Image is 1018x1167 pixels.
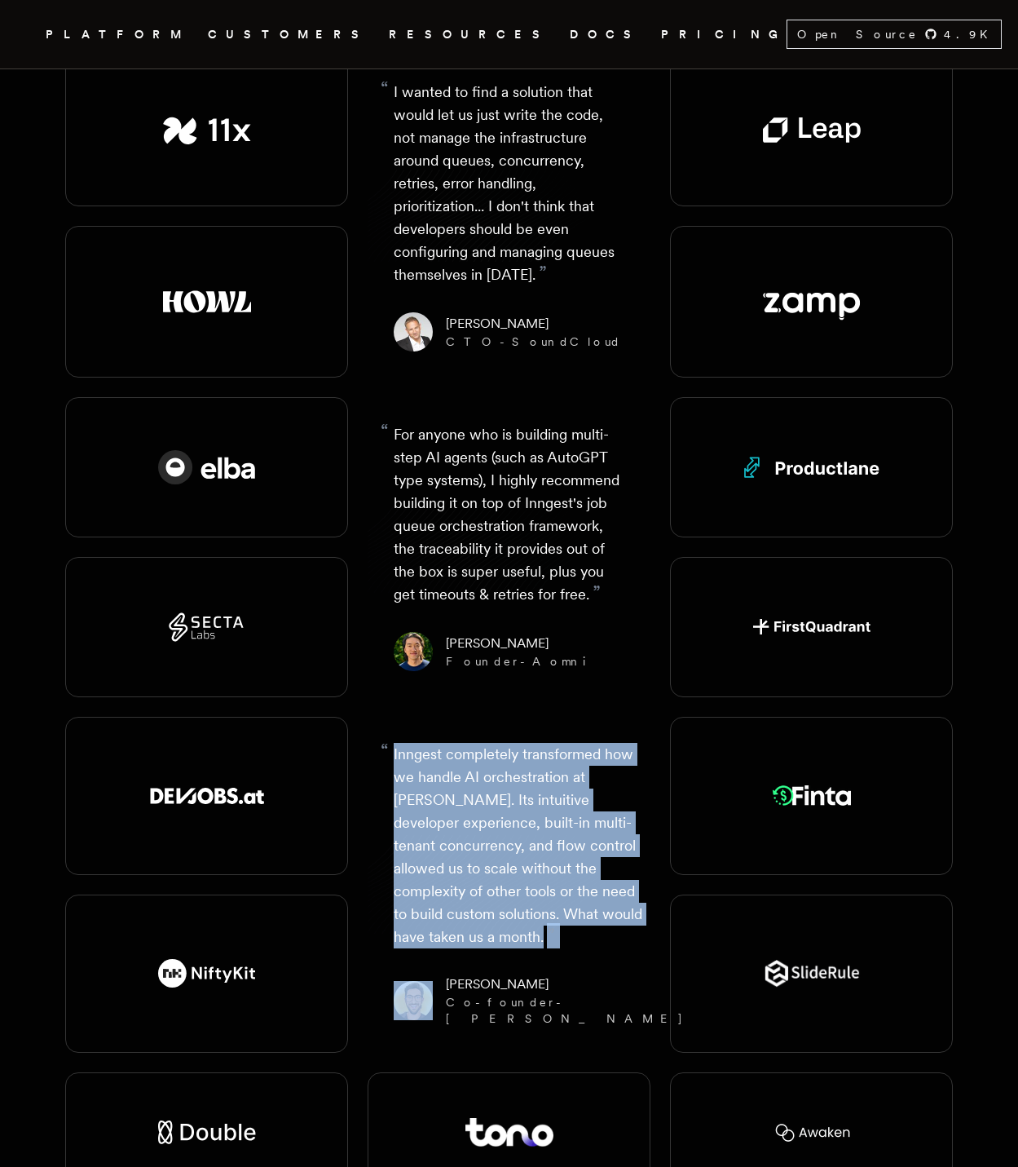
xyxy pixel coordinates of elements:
[465,1118,553,1147] img: Tono Health
[158,959,256,988] img: NiftyKit
[158,450,256,484] img: Elba
[446,975,684,994] div: [PERSON_NAME]
[381,427,389,436] span: “
[763,117,861,143] img: Leap
[539,261,547,285] span: ”
[381,746,389,756] span: “
[446,994,684,1027] div: Co-founder - [PERSON_NAME]
[163,290,251,313] img: Howl
[661,24,787,45] a: PRICING
[394,981,433,1020] img: Image of Sully Omar
[446,634,596,653] div: [PERSON_NAME]
[148,787,266,805] img: DevJobs.at
[163,115,251,146] img: 11x
[394,423,624,606] p: For anyone who is building multi-step AI agents (such as AutoGPT type systems), I highly recommen...
[446,653,596,670] div: Founder - Aomni
[593,581,601,604] span: ”
[446,314,621,334] div: [PERSON_NAME]
[46,24,188,45] button: PLATFORM
[570,24,641,45] a: DOCS
[944,26,998,42] span: 4.9 K
[773,785,851,806] img: Finta.io
[208,24,369,45] a: CUSTOMERS
[168,612,246,642] img: Secta.ai
[763,282,861,320] img: Zamp
[158,1121,256,1144] img: Double
[389,24,550,45] button: RESOURCES
[446,334,621,350] div: CTO - SoundCloud
[753,619,870,634] img: FirstQuadrant.ai
[394,632,433,671] img: Image of David Zhang
[797,26,918,42] span: Open Source
[743,454,880,480] img: Productlane
[763,959,861,988] img: SlideRule
[394,312,433,351] img: Image of Matthew Drooker
[547,923,555,947] span: ”
[381,84,389,94] span: “
[394,743,645,948] p: Inngest completely transformed how we handle AI orchestration at [PERSON_NAME]. Its intuitive dev...
[394,81,624,286] p: I wanted to find a solution that would let us just write the code, not manage the infrastructure ...
[773,1121,851,1145] img: Awaken.tax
